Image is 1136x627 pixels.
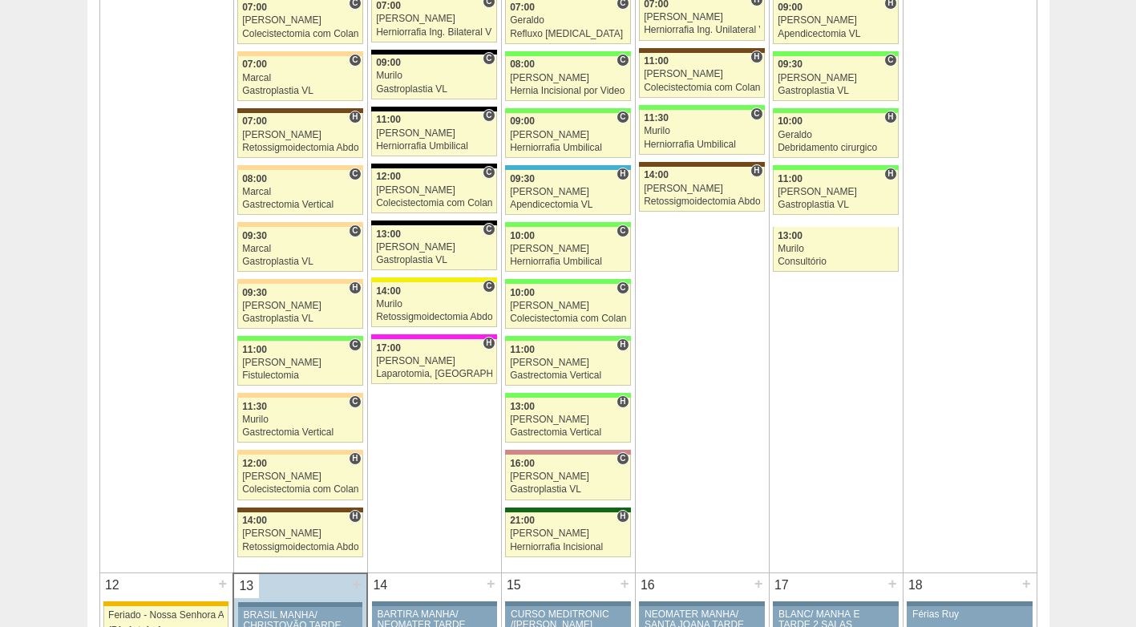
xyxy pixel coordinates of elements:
span: 13:00 [510,401,535,412]
a: C 09:30 Marcal Gastroplastia VL [237,227,362,272]
span: Hospital [349,452,361,465]
span: Consultório [349,54,361,67]
div: [PERSON_NAME] [242,130,358,140]
div: Key: Aviso [505,601,630,606]
span: 11:30 [644,112,669,123]
a: H 13:00 [PERSON_NAME] Gastrectomia Vertical [505,398,630,443]
div: Herniorrafia Ing. Bilateral VL [376,27,492,38]
div: Marcal [242,73,358,83]
a: C 11:00 [PERSON_NAME] Herniorrafia Umbilical [371,111,496,156]
div: 16 [636,573,661,597]
div: + [752,573,766,594]
a: C 11:30 Murilo Gastrectomia Vertical [237,398,362,443]
span: Consultório [483,52,495,65]
span: Consultório [483,223,495,236]
span: 11:30 [242,401,267,412]
div: [PERSON_NAME] [376,356,492,366]
a: H 11:00 [PERSON_NAME] Gastrectomia Vertical [505,341,630,386]
a: C 08:00 [PERSON_NAME] Hernia Incisional por Video [505,56,630,101]
div: Key: Blanc [371,50,496,55]
span: 11:00 [510,344,535,355]
div: Colecistectomia com Colangiografia VL [242,484,358,495]
div: + [618,573,632,594]
div: + [216,573,229,594]
a: H 07:00 [PERSON_NAME] Retossigmoidectomia Abdominal VL [237,113,362,158]
span: Consultório [617,111,629,123]
div: Murilo [376,71,492,81]
span: 07:00 [242,115,267,127]
div: [PERSON_NAME] [510,358,626,368]
span: 11:00 [778,173,802,184]
span: Consultório [884,54,896,67]
span: 07:00 [242,2,267,13]
div: Key: Bartira [237,279,362,284]
span: Consultório [617,452,629,465]
div: [PERSON_NAME] [778,187,894,197]
div: Key: Pro Matre [371,334,496,339]
span: 07:00 [242,59,267,70]
span: 09:30 [242,230,267,241]
a: H 14:00 [PERSON_NAME] Retossigmoidectomia Abdominal VL [237,512,362,557]
div: Key: Aviso [238,602,362,607]
div: Gastrectomia Vertical [510,427,626,438]
div: Hernia Incisional por Video [510,86,626,96]
div: Key: Aviso [372,601,497,606]
div: Key: Brasil [639,105,764,110]
div: Key: Brasil [505,222,630,227]
span: 13:00 [376,229,401,240]
a: C 10:00 [PERSON_NAME] Herniorrafia Umbilical [505,227,630,272]
span: 09:00 [376,57,401,68]
div: Apendicectomia VL [510,200,626,210]
div: Geraldo [510,15,626,26]
span: Hospital [617,510,629,523]
span: 12:00 [242,458,267,469]
div: Feriado - Nossa Senhora Aparecida [108,610,224,621]
div: Retossigmoidectomia Abdominal VL [242,143,358,153]
div: Key: Aviso [907,601,1032,606]
div: [PERSON_NAME] [510,73,626,83]
a: H 14:00 [PERSON_NAME] Retossigmoidectomia Abdominal VL [639,167,764,212]
div: Fistulectomia [242,370,358,381]
div: [PERSON_NAME] [376,128,492,139]
div: Gastroplastia VL [376,84,492,95]
span: Hospital [617,395,629,408]
span: 10:00 [510,230,535,241]
a: C 08:00 Marcal Gastrectomia Vertical [237,170,362,215]
a: C 09:00 [PERSON_NAME] Herniorrafia Umbilical [505,113,630,158]
div: Murilo [778,244,894,254]
span: 10:00 [778,115,802,127]
div: Herniorrafia Umbilical [644,140,760,150]
div: [PERSON_NAME] [510,244,626,254]
div: Herniorrafia Umbilical [376,141,492,152]
div: Laparotomia, [GEOGRAPHIC_DATA], Drenagem, Bridas VL [376,369,492,379]
div: Key: Santa Joana [639,48,764,53]
span: 07:00 [510,2,535,13]
div: Apendicectomia VL [778,29,894,39]
span: Consultório [617,225,629,237]
div: Key: Brasil [505,393,630,398]
div: Key: Santa Joana [237,508,362,512]
div: [PERSON_NAME] [778,15,894,26]
div: Key: Brasil [773,108,898,113]
a: C 07:00 Marcal Gastroplastia VL [237,56,362,101]
div: Gastrectomia Vertical [242,427,358,438]
span: Consultório [349,225,361,237]
span: 14:00 [376,285,401,297]
div: Key: Bartira [237,393,362,398]
span: Consultório [617,281,629,294]
div: Colecistectomia com Colangiografia VL [376,198,492,208]
span: 11:00 [376,114,401,125]
a: 13:00 Murilo Consultório [773,227,898,272]
div: [PERSON_NAME] [376,242,492,253]
div: [PERSON_NAME] [510,471,626,482]
a: H 09:30 [PERSON_NAME] Gastroplastia VL [237,284,362,329]
div: Key: Santa Maria [505,508,630,512]
div: Retossigmoidectomia Abdominal VL [376,312,492,322]
div: Key: Brasil [505,108,630,113]
div: Key: Aviso [773,601,898,606]
div: Key: Blanc [371,220,496,225]
div: Key: Brasil [773,51,898,56]
span: Hospital [483,337,495,350]
div: Colecistectomia com Colangiografia VL [242,29,358,39]
a: C 14:00 Murilo Retossigmoidectomia Abdominal VL [371,282,496,327]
